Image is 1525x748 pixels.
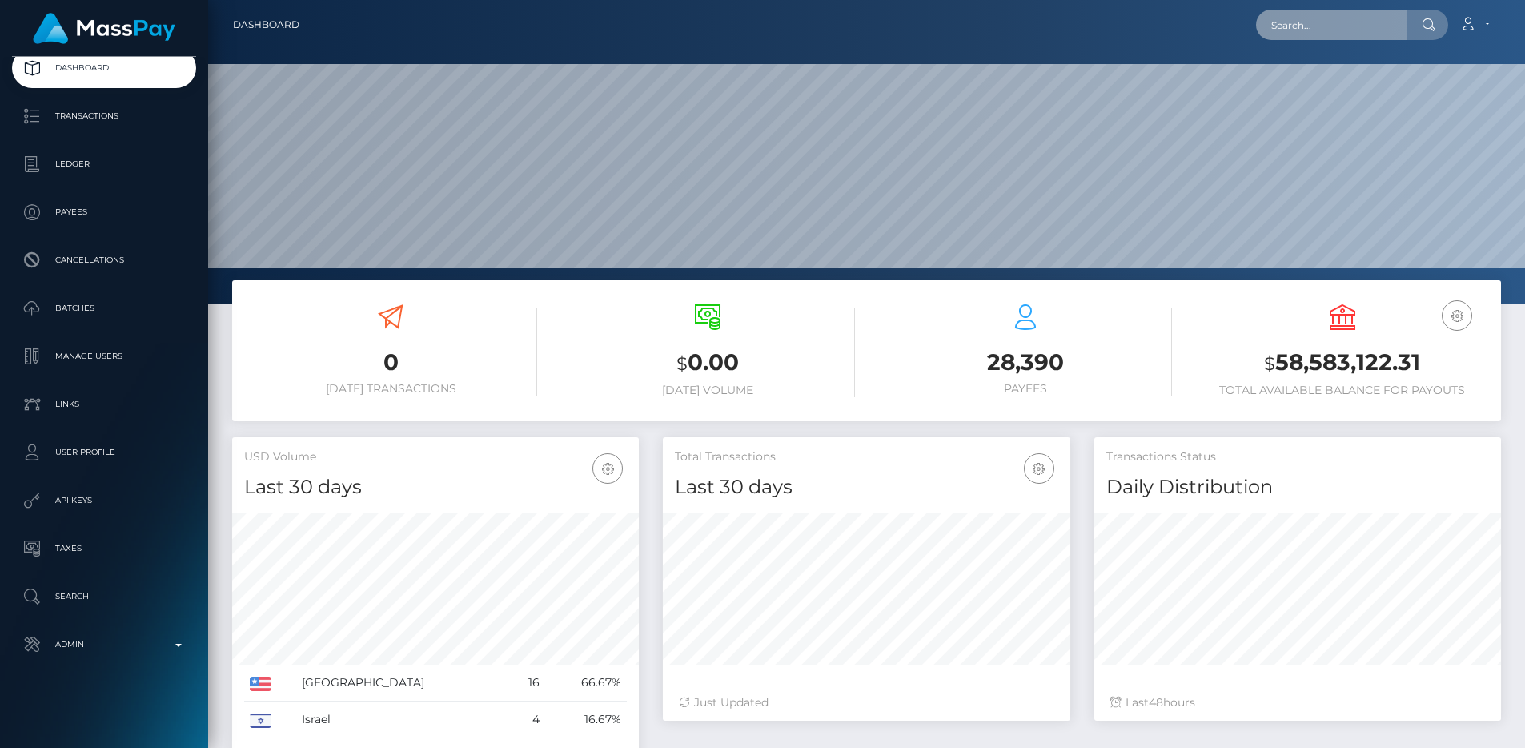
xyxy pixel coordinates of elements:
h3: 58,583,122.31 [1196,347,1489,380]
td: 4 [510,702,546,738]
p: Payees [18,200,190,224]
h3: 28,390 [879,347,1172,378]
h4: Last 30 days [244,473,627,501]
a: User Profile [12,432,196,473]
img: IL.png [250,714,271,728]
h3: 0.00 [561,347,854,380]
p: API Keys [18,489,190,513]
span: 48 [1149,695,1163,710]
h5: Total Transactions [675,449,1057,465]
a: Links [12,384,196,424]
td: 16 [510,665,546,702]
p: Admin [18,633,190,657]
a: Taxes [12,529,196,569]
a: Transactions [12,96,196,136]
td: 66.67% [545,665,627,702]
h5: USD Volume [244,449,627,465]
img: US.png [250,677,271,691]
h6: Payees [879,382,1172,396]
a: Admin [12,625,196,665]
a: API Keys [12,481,196,521]
p: Dashboard [18,56,190,80]
input: Search... [1256,10,1407,40]
h4: Last 30 days [675,473,1057,501]
p: Transactions [18,104,190,128]
td: [GEOGRAPHIC_DATA] [296,665,509,702]
a: Payees [12,192,196,232]
p: Manage Users [18,344,190,368]
h3: 0 [244,347,537,378]
a: Cancellations [12,240,196,280]
p: Ledger [18,152,190,176]
small: $ [676,352,688,375]
p: Batches [18,296,190,320]
a: Ledger [12,144,196,184]
a: Manage Users [12,336,196,376]
h5: Transactions Status [1106,449,1489,465]
a: Dashboard [233,8,299,42]
p: Search [18,585,190,609]
img: MassPay Logo [33,13,175,44]
small: $ [1264,352,1275,375]
p: User Profile [18,440,190,464]
a: Batches [12,288,196,328]
p: Taxes [18,537,190,561]
h6: [DATE] Volume [561,384,854,397]
td: 16.67% [545,702,627,738]
h4: Daily Distribution [1106,473,1489,501]
a: Dashboard [12,48,196,88]
h6: [DATE] Transactions [244,382,537,396]
div: Just Updated [679,694,1053,711]
div: Last hours [1110,694,1485,711]
td: Israel [296,702,509,738]
p: Links [18,392,190,416]
p: Cancellations [18,248,190,272]
h6: Total Available Balance for Payouts [1196,384,1489,397]
a: Search [12,577,196,617]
